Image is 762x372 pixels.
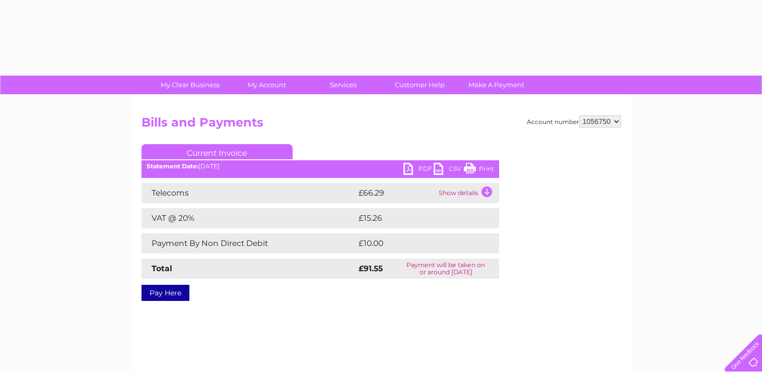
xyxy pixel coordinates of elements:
a: PDF [403,163,434,177]
a: Current Invoice [142,144,293,159]
a: CSV [434,163,464,177]
a: Print [464,163,494,177]
td: £15.26 [356,208,478,228]
td: £10.00 [356,233,478,254]
td: Payment will be taken on or around [DATE] [393,259,499,279]
strong: £91.55 [359,264,383,273]
div: [DATE] [142,163,499,170]
a: Pay Here [142,285,189,301]
td: Payment By Non Direct Debit [142,233,356,254]
h2: Bills and Payments [142,115,621,135]
a: Customer Help [378,76,461,94]
a: My Clear Business [149,76,232,94]
a: My Account [225,76,308,94]
td: Show details [436,183,499,203]
td: £66.29 [356,183,436,203]
a: Make A Payment [455,76,538,94]
td: Telecoms [142,183,356,203]
strong: Total [152,264,172,273]
td: VAT @ 20% [142,208,356,228]
b: Statement Date: [147,162,198,170]
a: Services [302,76,385,94]
div: Account number [527,115,621,128]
